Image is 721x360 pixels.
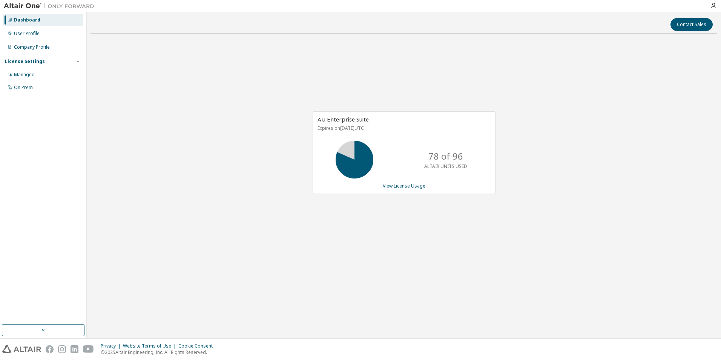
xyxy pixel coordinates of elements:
p: 78 of 96 [428,150,463,163]
img: youtube.svg [83,345,94,353]
div: Company Profile [14,44,50,50]
div: Website Terms of Use [123,343,178,349]
div: On Prem [14,85,33,91]
div: User Profile [14,31,40,37]
p: © 2025 Altair Engineering, Inc. All Rights Reserved. [101,349,217,355]
button: Contact Sales [670,18,713,31]
img: altair_logo.svg [2,345,41,353]
img: linkedin.svg [71,345,78,353]
p: Expires on [DATE] UTC [318,125,489,131]
div: Managed [14,72,35,78]
img: instagram.svg [58,345,66,353]
div: Dashboard [14,17,40,23]
div: Cookie Consent [178,343,217,349]
p: ALTAIR UNITS USED [424,163,467,169]
div: License Settings [5,58,45,65]
img: facebook.svg [46,345,54,353]
div: Privacy [101,343,123,349]
img: Altair One [4,2,98,10]
span: AU Enterprise Suite [318,115,369,123]
a: View License Usage [383,183,425,189]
